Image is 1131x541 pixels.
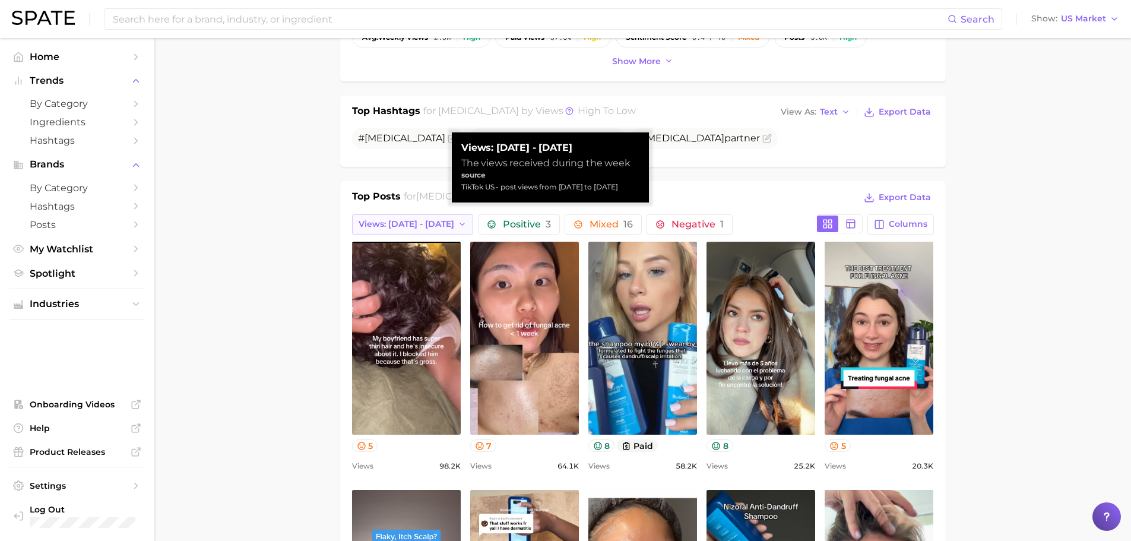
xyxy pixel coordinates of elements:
span: Hashtags [30,201,125,212]
button: View AsText [778,105,854,120]
span: Log Out [30,504,170,515]
button: ShowUS Market [1028,11,1122,27]
button: paid [617,439,658,452]
span: Settings [30,480,125,491]
span: Help [30,423,125,434]
img: SPATE [12,11,75,25]
button: 5 [825,439,851,452]
span: My Watchlist [30,243,125,255]
span: Hashtags [30,135,125,146]
a: Hashtags [9,131,145,150]
span: Positive [503,220,551,229]
span: Views [707,459,728,473]
span: [MEDICAL_DATA] [416,191,497,202]
a: by Category [9,179,145,197]
button: Flag as miscategorized or irrelevant [762,134,772,143]
span: [MEDICAL_DATA] [365,132,445,144]
button: 5 [352,439,378,452]
button: Columns [867,214,933,235]
h1: Top Posts [352,189,401,207]
span: by Category [30,98,125,109]
a: Product Releases [9,443,145,461]
span: 25.2k [794,459,815,473]
span: # [358,132,445,144]
h2: for by Views [423,104,636,121]
span: Show more [612,56,661,67]
a: Spotlight [9,264,145,283]
span: 16 [623,219,633,230]
button: Brands [9,156,145,173]
button: Export Data [861,104,933,121]
span: Posts [30,219,125,230]
a: Settings [9,477,145,495]
h2: for [404,189,497,207]
span: Columns [889,219,927,229]
span: Views [588,459,610,473]
button: 7 [470,439,497,452]
span: Views [470,459,492,473]
span: [MEDICAL_DATA] [438,105,519,116]
a: Posts [9,216,145,234]
span: high to low [578,105,636,116]
a: by Category [9,94,145,113]
a: Log out. Currently logged in with e-mail dana.cohen@emersongroup.com. [9,501,145,531]
span: Search [961,14,994,25]
a: Ingredients [9,113,145,131]
button: Export Data [861,189,933,206]
span: Export Data [879,107,931,117]
span: Industries [30,299,125,309]
span: 64.1k [557,459,579,473]
span: Trends [30,75,125,86]
span: Text [820,109,838,115]
button: Views: [DATE] - [DATE] [352,214,474,235]
span: Export Data [879,192,931,203]
span: Views [352,459,373,473]
strong: Views: [DATE] - [DATE] [461,142,639,154]
a: Home [9,48,145,66]
span: Home [30,51,125,62]
button: 8 [707,439,733,452]
div: TikTok US - post views from [DATE] to [DATE] [461,181,639,193]
span: # partner [637,132,760,144]
span: 3 [546,219,551,230]
span: [MEDICAL_DATA] [644,132,724,144]
div: The views received during the week [461,157,639,169]
a: Help [9,419,145,437]
input: Search here for a brand, industry, or ingredient [112,9,948,29]
h1: Top Hashtags [352,104,420,121]
button: Industries [9,295,145,313]
span: 20.3k [912,459,933,473]
span: Onboarding Videos [30,399,125,410]
span: 98.2k [439,459,461,473]
button: 8 [588,439,615,452]
span: by Category [30,182,125,194]
button: Flag as miscategorized or irrelevant [448,134,457,143]
button: Show more [609,53,677,69]
span: Mixed [590,220,633,229]
span: 1 [720,219,724,230]
span: Spotlight [30,268,125,279]
span: 58.2k [676,459,697,473]
span: Product Releases [30,447,125,457]
span: Views [825,459,846,473]
a: Onboarding Videos [9,396,145,413]
span: US Market [1061,15,1106,22]
button: Trends [9,72,145,90]
span: Show [1031,15,1057,22]
a: My Watchlist [9,240,145,258]
span: Views: [DATE] - [DATE] [359,219,454,229]
span: Negative [671,220,724,229]
span: Ingredients [30,116,125,128]
a: Hashtags [9,197,145,216]
span: View As [781,109,816,115]
span: Brands [30,159,125,170]
strong: source [461,170,486,179]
